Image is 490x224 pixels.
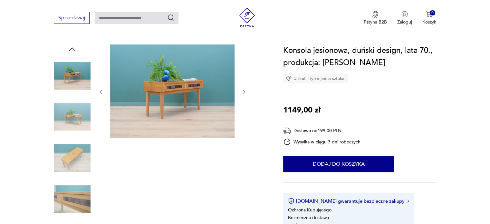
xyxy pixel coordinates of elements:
li: Bezpieczna dostawa [288,215,329,221]
img: Ikona medalu [372,11,379,18]
p: Koszyk [422,19,436,25]
img: Ikona koszyka [426,11,432,17]
img: Patyna - sklep z meblami i dekoracjami vintage [237,8,257,27]
button: Sprzedawaj [54,12,90,24]
p: Zaloguj [397,19,412,25]
img: Ikona strzałki w prawo [407,200,409,203]
a: Sprzedawaj [54,16,90,21]
div: Dostawa od 199,00 PLN [283,127,360,135]
button: 0Koszyk [422,11,436,25]
img: Ikona certyfikatu [288,198,294,204]
img: Ikona dostawy [283,127,291,135]
img: Zdjęcie produktu Konsola jesionowa, duński design, lata 70., produkcja: Dania [54,99,91,135]
p: Patyna B2B [364,19,387,25]
div: Unikat - tylko jedna sztuka! [283,74,348,83]
button: Patyna B2B [364,11,387,25]
img: Zdjęcie produktu Konsola jesionowa, duński design, lata 70., produkcja: Dania [54,181,91,218]
li: Ochrona Kupującego [288,207,331,213]
p: 1149,00 zł [283,104,321,116]
button: Zaloguj [397,11,412,25]
img: Zdjęcie produktu Konsola jesionowa, duński design, lata 70., produkcja: Dania [110,44,235,138]
div: Wysyłka w ciągu 7 dni roboczych [283,138,360,146]
div: 0 [430,10,435,16]
button: [DOMAIN_NAME] gwarantuje bezpieczne zakupy [288,198,409,204]
button: Szukaj [167,14,175,22]
button: Dodaj do koszyka [283,156,394,172]
img: Zdjęcie produktu Konsola jesionowa, duński design, lata 70., produkcja: Dania [54,140,91,176]
h1: Konsola jesionowa, duński design, lata 70., produkcja: [PERSON_NAME] [283,44,436,69]
img: Ikonka użytkownika [401,11,408,17]
img: Zdjęcie produktu Konsola jesionowa, duński design, lata 70., produkcja: Dania [54,57,91,94]
a: Ikona medaluPatyna B2B [364,11,387,25]
img: Ikona diamentu [286,76,292,82]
